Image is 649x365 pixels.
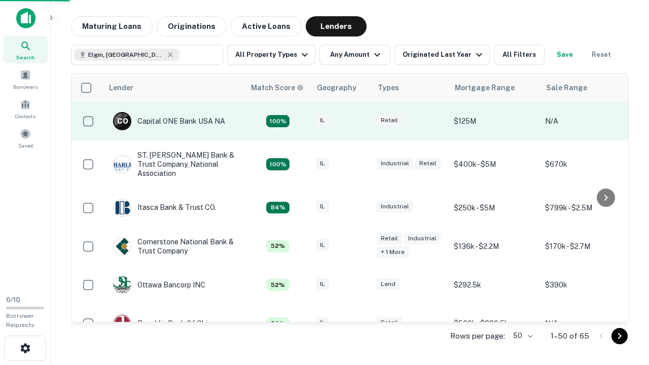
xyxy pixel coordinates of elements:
img: capitalize-icon.png [16,8,35,28]
button: Lenders [306,16,367,36]
img: picture [114,156,131,173]
span: Search [16,53,34,61]
th: Capitalize uses an advanced AI algorithm to match your search with the best lender. The match sco... [245,74,311,102]
div: Retail [377,115,402,126]
div: Capital ONE Bank USA NA [113,112,225,130]
td: $390k [540,266,631,304]
a: Contacts [3,95,48,122]
span: Borrowers [13,83,38,91]
td: N/A [540,304,631,343]
button: Originations [157,16,227,36]
td: $799k - $2.5M [540,189,631,227]
a: Search [3,36,48,63]
button: All Property Types [227,45,315,65]
div: + 1 more [377,246,409,258]
div: Sale Range [546,82,587,94]
p: Rows per page: [450,330,505,342]
button: Any Amount [319,45,390,65]
p: C O [117,116,128,127]
div: Geography [317,82,356,94]
div: Industrial [377,158,413,169]
a: Saved [3,124,48,152]
th: Types [372,74,449,102]
div: IL [316,278,329,290]
div: ST. [PERSON_NAME] Bank & Trust Company, National Association [113,151,235,178]
div: Capitalize uses an advanced AI algorithm to match your search with the best lender. The match sco... [266,279,290,291]
td: N/A [540,102,631,140]
div: Retail [377,317,402,328]
div: IL [316,239,329,251]
button: Reset [585,45,618,65]
div: Lender [109,82,133,94]
div: IL [316,158,329,169]
a: Borrowers [3,65,48,93]
td: $500k - $880.5k [449,304,540,343]
td: $400k - $5M [449,140,540,189]
div: Industrial [404,233,441,244]
div: Retail [415,158,441,169]
div: IL [316,317,329,328]
button: Maturing Loans [71,16,153,36]
div: Capitalize uses an advanced AI algorithm to match your search with the best lender. The match sco... [266,317,290,330]
div: Capitalize uses an advanced AI algorithm to match your search with the best lender. The match sco... [266,240,290,252]
td: $292.5k [449,266,540,304]
th: Sale Range [540,74,631,102]
span: Borrower Requests [6,312,34,328]
div: Republic Bank Of Chicago [113,314,224,333]
div: Retail [377,233,402,244]
th: Lender [103,74,245,102]
td: $136k - $2.2M [449,227,540,266]
span: Elgin, [GEOGRAPHIC_DATA], [GEOGRAPHIC_DATA] [88,50,164,59]
div: Capitalize uses an advanced AI algorithm to match your search with the best lender. The match sco... [251,82,304,93]
div: Industrial [377,201,413,212]
div: Capitalize uses an advanced AI algorithm to match your search with the best lender. The match sco... [266,158,290,170]
div: Ottawa Bancorp INC [113,276,205,294]
button: Go to next page [611,328,628,344]
td: $670k [540,140,631,189]
div: Capitalize uses an advanced AI algorithm to match your search with the best lender. The match sco... [266,115,290,127]
span: Saved [18,141,33,150]
div: Capitalize uses an advanced AI algorithm to match your search with the best lender. The match sco... [266,202,290,214]
td: $250k - $5M [449,189,540,227]
h6: Match Score [251,82,302,93]
td: $170k - $2.7M [540,227,631,266]
span: Contacts [15,112,35,120]
div: Itasca Bank & Trust CO. [113,199,216,217]
div: IL [316,201,329,212]
img: picture [114,315,131,332]
div: 50 [509,328,534,343]
td: $125M [449,102,540,140]
span: 0 / 10 [6,296,20,304]
div: Originated Last Year [403,49,485,61]
th: Geography [311,74,372,102]
button: Save your search to get updates of matches that match your search criteria. [549,45,581,65]
div: Types [378,82,399,94]
div: Mortgage Range [455,82,515,94]
div: Land [377,278,400,290]
div: Cornerstone National Bank & Trust Company [113,237,235,255]
img: picture [114,199,131,216]
button: Active Loans [231,16,302,36]
img: picture [114,238,131,255]
div: IL [316,115,329,126]
iframe: Chat Widget [598,251,649,300]
p: 1–50 of 65 [551,330,589,342]
button: All Filters [494,45,545,65]
th: Mortgage Range [449,74,540,102]
button: Originated Last Year [394,45,490,65]
img: picture [114,276,131,294]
